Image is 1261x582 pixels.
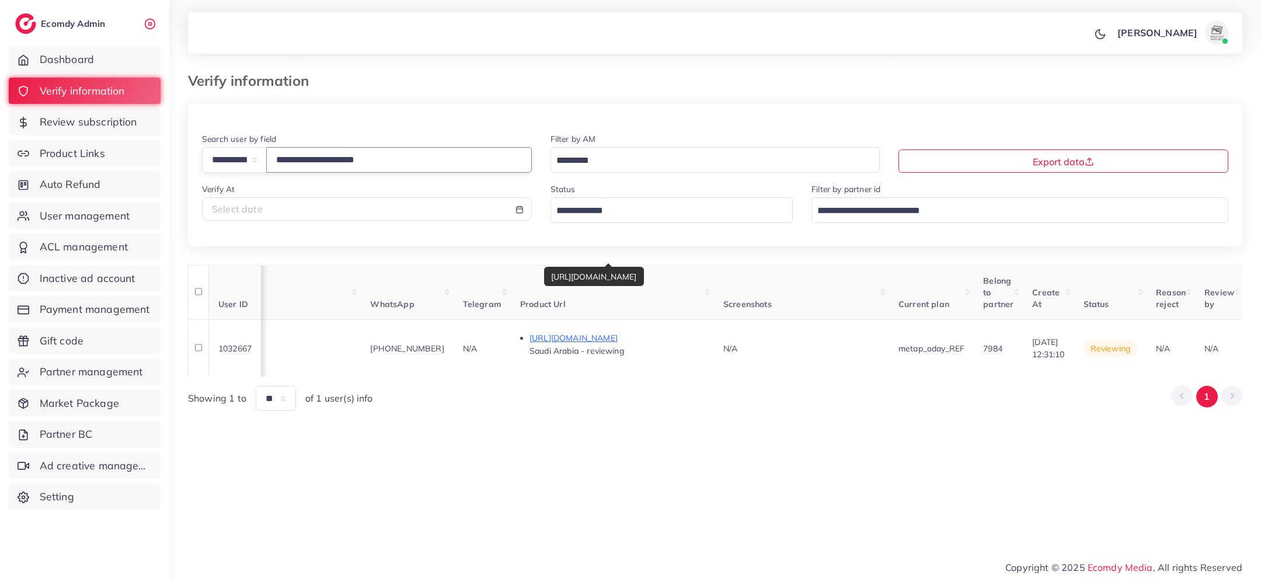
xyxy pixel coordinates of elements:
[40,489,74,504] span: Setting
[188,392,246,405] span: Showing 1 to
[551,197,793,222] div: Search for option
[1005,560,1242,574] span: Copyright © 2025
[811,183,880,195] label: Filter by partner id
[40,177,101,192] span: Auto Refund
[1084,299,1109,309] span: Status
[1117,26,1197,40] p: [PERSON_NAME]
[9,140,161,167] a: Product Links
[9,265,161,292] a: Inactive ad account
[9,327,161,354] a: Gift code
[40,114,137,130] span: Review subscription
[552,152,865,170] input: Search for option
[551,147,880,172] div: Search for option
[9,46,161,73] a: Dashboard
[218,299,248,309] span: User ID
[40,52,94,67] span: Dashboard
[218,343,252,354] span: 1032667
[544,267,644,286] div: [URL][DOMAIN_NAME]
[15,13,36,34] img: logo
[40,146,105,161] span: Product Links
[1032,287,1060,309] span: Create At
[1156,287,1186,309] span: Reason reject
[1084,340,1137,357] span: reviewing
[9,171,161,198] a: Auto Refund
[1156,343,1170,354] span: N/A
[463,343,477,354] span: N/A
[212,203,263,215] span: Select date
[40,239,128,255] span: ACL management
[1204,287,1234,309] span: Review by
[40,83,125,99] span: Verify information
[1088,562,1153,573] a: Ecomdy Media
[552,202,778,220] input: Search for option
[370,299,414,309] span: WhatsApp
[40,333,83,348] span: Gift code
[983,276,1013,310] span: Belong to partner
[9,452,161,479] a: Ad creative management
[898,299,949,309] span: Current plan
[9,78,161,104] a: Verify information
[530,346,624,356] span: Saudi Arabia - reviewing
[9,390,161,417] a: Market Package
[520,299,566,309] span: Product Url
[551,133,596,145] label: Filter by AM
[40,208,130,224] span: User management
[551,183,576,195] label: Status
[9,234,161,260] a: ACL management
[40,458,152,473] span: Ad creative management
[898,343,964,354] span: metap_oday_REF
[15,13,108,34] a: logoEcomdy Admin
[370,343,444,354] span: [PHONE_NUMBER]
[898,149,1228,173] button: Export data
[202,183,235,195] label: Verify At
[1153,560,1242,574] span: , All rights Reserved
[9,296,161,323] a: Payment management
[9,358,161,385] a: Partner management
[1032,337,1064,359] span: [DATE] 12:31:10
[723,299,772,309] span: Screenshots
[9,421,161,448] a: Partner BC
[811,197,1228,222] div: Search for option
[723,343,737,354] span: N/A
[1111,21,1233,44] a: [PERSON_NAME]avatar
[41,18,108,29] h2: Ecomdy Admin
[9,203,161,229] a: User management
[813,202,1213,220] input: Search for option
[305,392,373,405] span: of 1 user(s) info
[202,133,276,145] label: Search user by field
[188,72,318,89] h3: Verify information
[40,271,135,286] span: Inactive ad account
[1204,343,1218,354] span: N/A
[1171,386,1242,407] ul: Pagination
[9,483,161,510] a: Setting
[983,343,1002,354] span: 7984
[1205,21,1228,44] img: avatar
[1033,156,1094,168] span: Export data
[40,364,143,379] span: Partner management
[463,299,501,309] span: Telegram
[1196,386,1218,407] button: Go to page 1
[40,302,150,317] span: Payment management
[9,109,161,135] a: Review subscription
[40,396,119,411] span: Market Package
[40,427,93,442] span: Partner BC
[530,331,705,345] p: [URL][DOMAIN_NAME]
